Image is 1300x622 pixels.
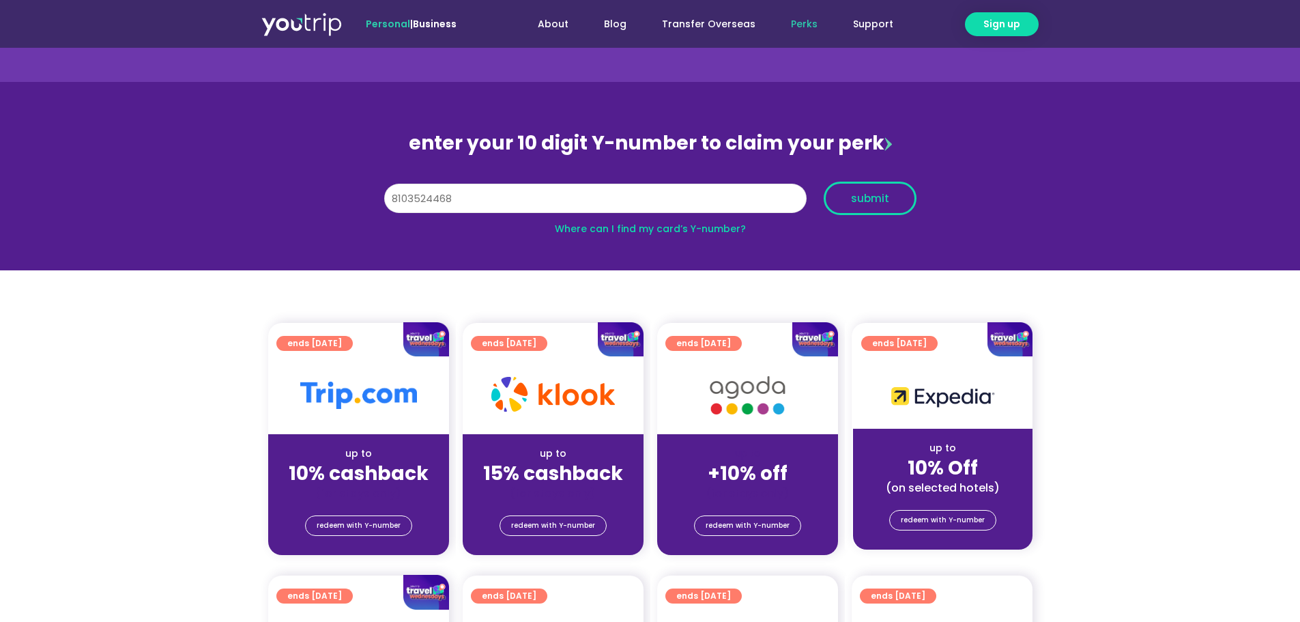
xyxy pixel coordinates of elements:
[555,222,746,236] a: Where can I find my card’s Y-number?
[901,511,985,530] span: redeem with Y-number
[520,12,586,37] a: About
[735,447,760,460] span: up to
[413,17,457,31] a: Business
[305,515,412,536] a: redeem with Y-number
[289,460,429,487] strong: 10% cashback
[511,516,595,535] span: redeem with Y-number
[983,17,1020,31] span: Sign up
[864,441,1022,455] div: up to
[317,516,401,535] span: redeem with Y-number
[665,589,742,604] a: ends [DATE]
[864,481,1022,495] div: (on selected hotels)
[500,515,607,536] a: redeem with Y-number
[835,12,911,37] a: Support
[474,486,633,500] div: (for stays only)
[279,447,438,461] div: up to
[474,447,633,461] div: up to
[871,589,925,604] span: ends [DATE]
[384,182,916,225] form: Y Number
[483,460,623,487] strong: 15% cashback
[366,17,410,31] span: Personal
[889,510,996,531] a: redeem with Y-number
[773,12,835,37] a: Perks
[586,12,644,37] a: Blog
[384,184,807,214] input: 10 digit Y-number (e.g. 8123456789)
[279,486,438,500] div: (for stays only)
[366,17,457,31] span: |
[676,589,731,604] span: ends [DATE]
[482,589,536,604] span: ends [DATE]
[824,182,916,215] button: submit
[493,12,911,37] nav: Menu
[668,486,827,500] div: (for stays only)
[860,589,936,604] a: ends [DATE]
[908,455,978,481] strong: 10% Off
[708,460,788,487] strong: +10% off
[706,516,790,535] span: redeem with Y-number
[965,12,1039,36] a: Sign up
[644,12,773,37] a: Transfer Overseas
[471,589,547,604] a: ends [DATE]
[851,193,889,203] span: submit
[694,515,801,536] a: redeem with Y-number
[377,126,923,161] div: enter your 10 digit Y-number to claim your perk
